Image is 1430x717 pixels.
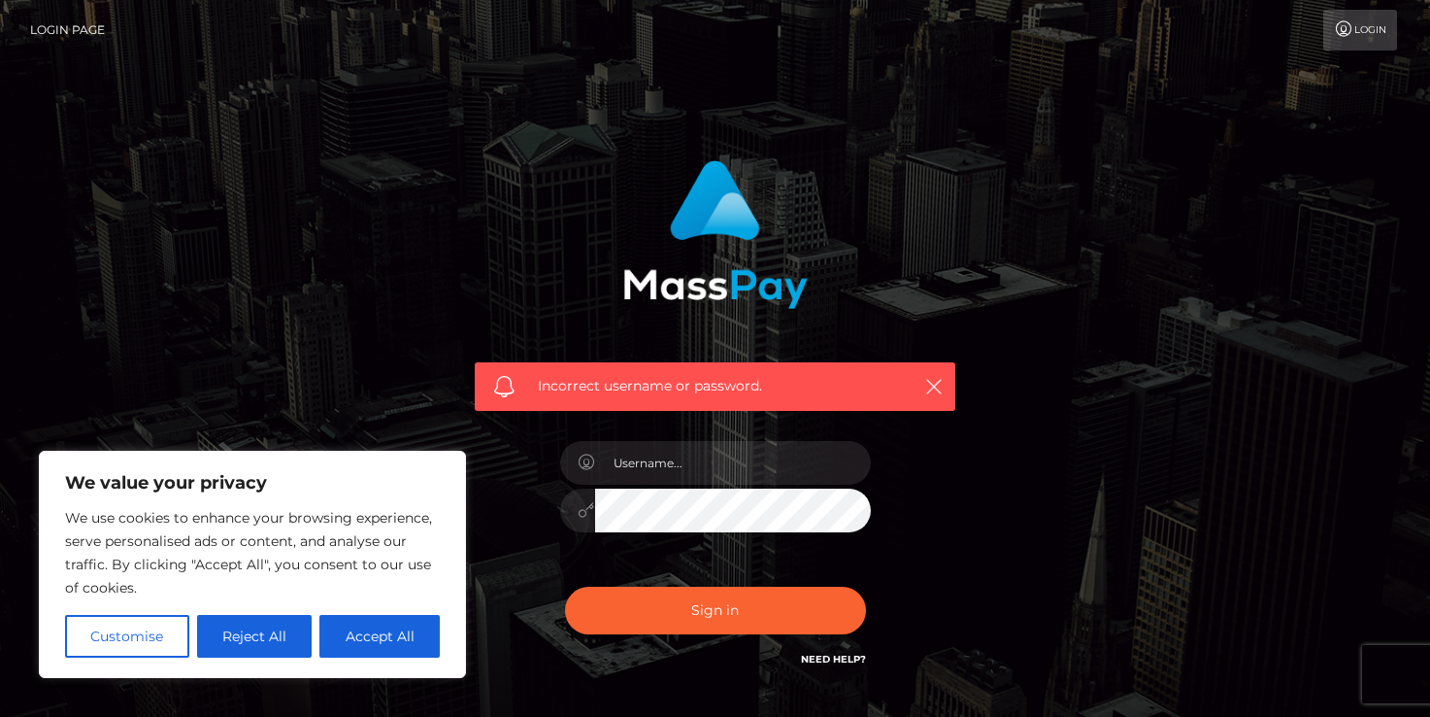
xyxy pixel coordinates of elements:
[565,587,866,634] button: Sign in
[623,160,808,309] img: MassPay Login
[801,653,866,666] a: Need Help?
[538,376,892,396] span: Incorrect username or password.
[595,441,871,485] input: Username...
[39,451,466,678] div: We value your privacy
[30,10,105,51] a: Login Page
[319,615,440,658] button: Accept All
[65,506,440,599] p: We use cookies to enhance your browsing experience, serve personalised ads or content, and analys...
[197,615,313,658] button: Reject All
[65,471,440,495] p: We value your privacy
[65,615,189,658] button: Customise
[1323,10,1397,51] a: Login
